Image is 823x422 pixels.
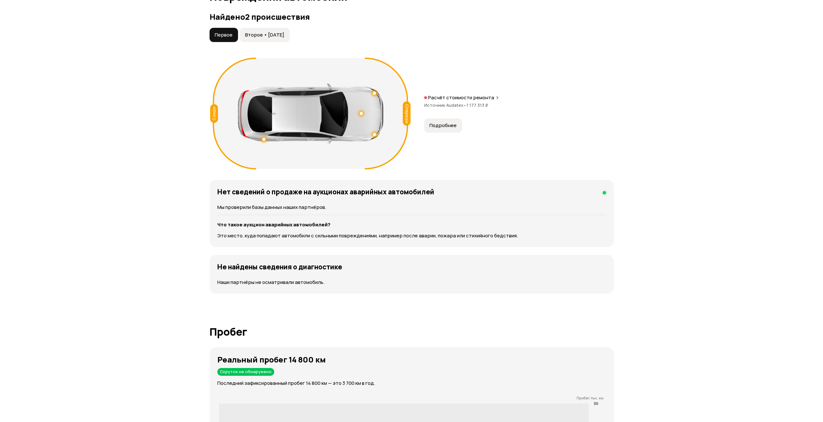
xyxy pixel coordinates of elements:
[217,380,614,387] p: Последний зафиксированный пробег 14 800 км — это 3 700 км в год.
[428,94,494,101] p: Расчёт стоимости ремонта
[463,102,466,108] span: •
[217,232,606,239] p: Это место, куда попадают автомобили с сильными повреждениями, например после аварии, пожара или с...
[210,326,614,338] h1: Пробег
[210,104,218,123] div: Сзади
[217,368,274,376] div: Скруток не обнаружено
[240,28,290,42] button: Второе • [DATE]
[217,263,342,271] h4: Не найдены сведения о диагностике
[424,118,462,133] button: Подробнее
[217,396,603,400] p: Пробег, тыс. км
[466,102,488,108] span: 1 177 313 ₽
[217,204,606,211] p: Мы проверили базы данных наших партнёров.
[403,102,410,126] div: Спереди
[210,12,614,21] h3: Найдено 2 происшествия
[424,102,466,108] span: Источник Audatex
[215,32,233,38] span: Первое
[217,354,326,365] strong: Реальный пробег 14 800 км
[429,122,457,129] span: Подробнее
[210,28,238,42] button: Первое
[217,221,330,228] strong: Что такое аукцион аварийных автомобилей?
[594,401,598,406] tspan: 30
[217,279,606,286] p: Наши партнёры не осматривали автомобиль.
[245,32,284,38] span: Второе • [DATE]
[217,188,434,196] h4: Нет сведений о продаже на аукционах аварийных автомобилей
